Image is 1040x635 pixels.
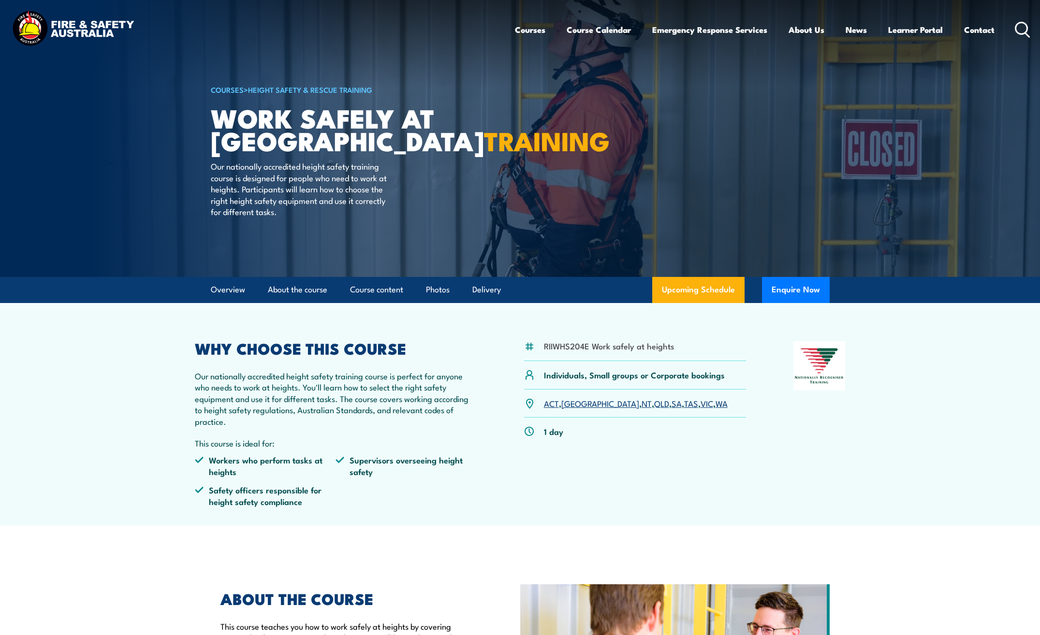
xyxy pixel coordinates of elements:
a: WA [716,397,728,409]
a: About Us [789,17,824,43]
a: Overview [211,277,245,303]
h6: > [211,84,450,95]
p: Our nationally accredited height safety training course is designed for people who need to work a... [211,160,387,217]
a: Courses [515,17,545,43]
a: Emergency Response Services [652,17,767,43]
a: [GEOGRAPHIC_DATA] [561,397,639,409]
a: About the course [268,277,327,303]
p: 1 day [544,426,563,437]
p: , , , , , , , [544,398,728,409]
a: Learner Portal [888,17,943,43]
a: ACT [544,397,559,409]
p: Individuals, Small groups or Corporate bookings [544,369,725,380]
a: SA [672,397,682,409]
a: NT [642,397,652,409]
a: VIC [701,397,713,409]
a: TAS [684,397,698,409]
li: Workers who perform tasks at heights [195,454,336,477]
img: Nationally Recognised Training logo. [793,341,846,390]
a: Upcoming Schedule [652,277,745,303]
h2: WHY CHOOSE THIS COURSE [195,341,477,355]
a: Course content [350,277,403,303]
a: Delivery [472,277,501,303]
a: News [846,17,867,43]
a: COURSES [211,84,244,95]
li: RIIWHS204E Work safely at heights [544,340,674,351]
li: Safety officers responsible for height safety compliance [195,484,336,507]
a: Course Calendar [567,17,631,43]
a: Photos [426,277,450,303]
h1: Work Safely at [GEOGRAPHIC_DATA] [211,106,450,151]
a: Height Safety & Rescue Training [248,84,372,95]
a: QLD [654,397,669,409]
p: Our nationally accredited height safety training course is perfect for anyone who needs to work a... [195,370,477,427]
a: Contact [964,17,995,43]
button: Enquire Now [762,277,830,303]
h2: ABOUT THE COURSE [220,592,476,605]
p: This course is ideal for: [195,437,477,448]
strong: TRAINING [484,120,610,160]
li: Supervisors overseeing height safety [336,454,477,477]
